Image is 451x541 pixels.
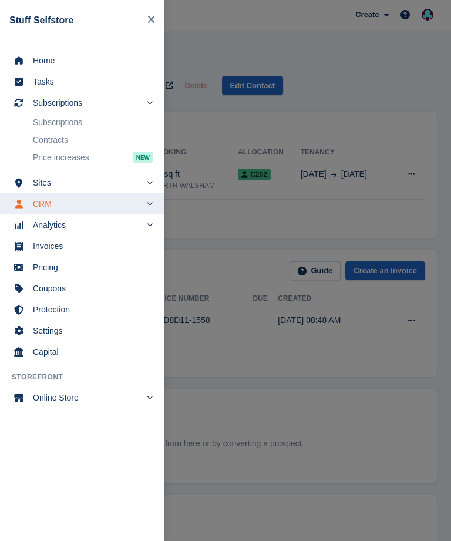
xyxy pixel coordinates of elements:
span: Home [33,52,147,69]
span: Subscriptions [33,95,141,111]
div: Stuff Selfstore [9,14,143,28]
span: Analytics [33,217,141,233]
span: Sites [33,174,141,191]
span: Tasks [33,73,147,90]
button: Close navigation [143,9,160,31]
span: Price increases [33,152,89,163]
span: Storefront [12,372,164,382]
span: Pricing [33,259,147,275]
a: Price increases NEW [33,149,153,166]
span: Settings [33,322,147,339]
span: Coupons [33,280,147,297]
a: Subscriptions [33,114,153,130]
a: Contracts [33,132,153,148]
span: Online Store [33,389,141,406]
span: CRM [33,196,141,212]
span: Protection [33,301,147,318]
div: NEW [133,152,153,163]
span: Capital [33,344,147,360]
span: Invoices [33,238,147,254]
